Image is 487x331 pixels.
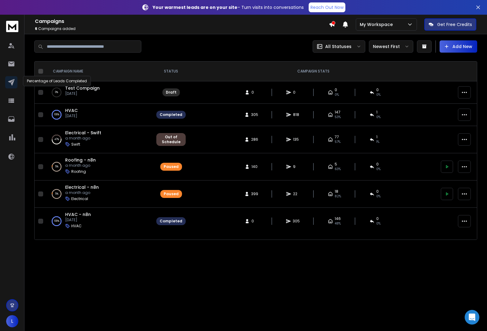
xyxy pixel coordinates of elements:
[369,40,413,53] button: Newest First
[335,216,341,221] span: 146
[65,91,100,96] p: [DATE]
[65,211,91,218] a: HVAC - n8n
[376,189,379,194] span: 0
[55,164,58,170] p: 5 %
[310,4,344,10] p: Reach Out Now
[71,142,80,147] p: Swift
[309,2,345,12] a: Reach Out Now
[65,113,78,118] p: [DATE]
[55,89,58,95] p: 0 %
[164,192,179,196] div: Paused
[46,153,153,180] td: 5%Roofing - n8na month agoRoofing
[65,85,100,91] a: Test Compaign
[46,208,153,235] td: 100%HVAC - n8n[DATE]HVAC
[335,87,337,92] span: 0
[35,18,329,25] h1: Campaigns
[6,315,18,327] button: L
[335,194,341,199] span: 82 %
[335,162,337,167] span: 5
[251,192,258,196] span: 399
[335,115,341,120] span: 53 %
[251,219,258,224] span: 0
[325,43,351,50] p: All Statuses
[376,216,379,221] span: 0
[65,184,99,190] a: Electrical - n8n
[46,81,153,104] td: 0%Test Compaign[DATE]
[376,110,377,115] span: 1
[360,21,395,28] p: My Workspace
[65,136,101,141] p: a month ago
[376,194,381,199] span: 0 %
[440,40,477,53] button: Add New
[376,139,379,144] span: 1 %
[376,162,379,167] span: 0
[65,157,96,163] a: Roofing - n8n
[376,115,381,120] span: 0 %
[376,167,381,172] span: 0 %
[335,189,338,194] span: 18
[189,61,437,81] th: CAMPAIGN STATS
[54,112,59,118] p: 100 %
[335,92,339,97] span: 0%
[335,221,341,226] span: 48 %
[335,139,340,144] span: 57 %
[376,87,379,92] span: 0
[164,164,179,169] div: Paused
[46,104,153,126] td: 100%HVAC[DATE]
[71,196,88,201] p: Electrical
[65,163,96,168] p: a month ago
[335,110,340,115] span: 147
[376,92,381,97] span: 0%
[160,219,182,224] div: Completed
[153,4,304,10] p: – Turn visits into conversations
[335,167,341,172] span: 63 %
[160,112,182,117] div: Completed
[293,137,299,142] span: 135
[293,192,299,196] span: 22
[465,310,479,325] div: Open Intercom Messenger
[65,218,91,222] p: [DATE]
[71,169,86,174] p: Roofing
[6,21,18,32] img: logo
[35,26,37,31] span: 6
[293,112,299,117] span: 818
[65,107,78,113] a: HVAC
[35,26,329,31] p: Campaigns added
[54,136,59,143] p: 47 %
[160,135,182,144] div: Out of Schedule
[293,219,300,224] span: 305
[65,130,101,136] a: Electrical - Swift
[153,4,237,10] strong: Your warmest leads are on your site
[23,76,91,86] div: Percentage of Leads Completed
[71,224,82,229] p: HVAC
[251,90,258,95] span: 0
[376,221,381,226] span: 0 %
[251,164,258,169] span: 140
[46,180,153,208] td: 5%Electrical - n8na month agoElectrical
[293,90,299,95] span: 0
[153,61,189,81] th: STATUS
[424,18,476,31] button: Get Free Credits
[166,90,177,95] div: Draft
[376,135,377,139] span: 1
[46,126,153,153] td: 47%Electrical - Swifta month agoSwift
[65,190,99,195] p: a month ago
[55,191,58,197] p: 5 %
[46,61,153,81] th: CAMPAIGN NAME
[335,135,339,139] span: 77
[251,137,258,142] span: 286
[293,164,299,169] span: 9
[251,112,258,117] span: 305
[437,21,472,28] p: Get Free Credits
[54,218,59,224] p: 100 %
